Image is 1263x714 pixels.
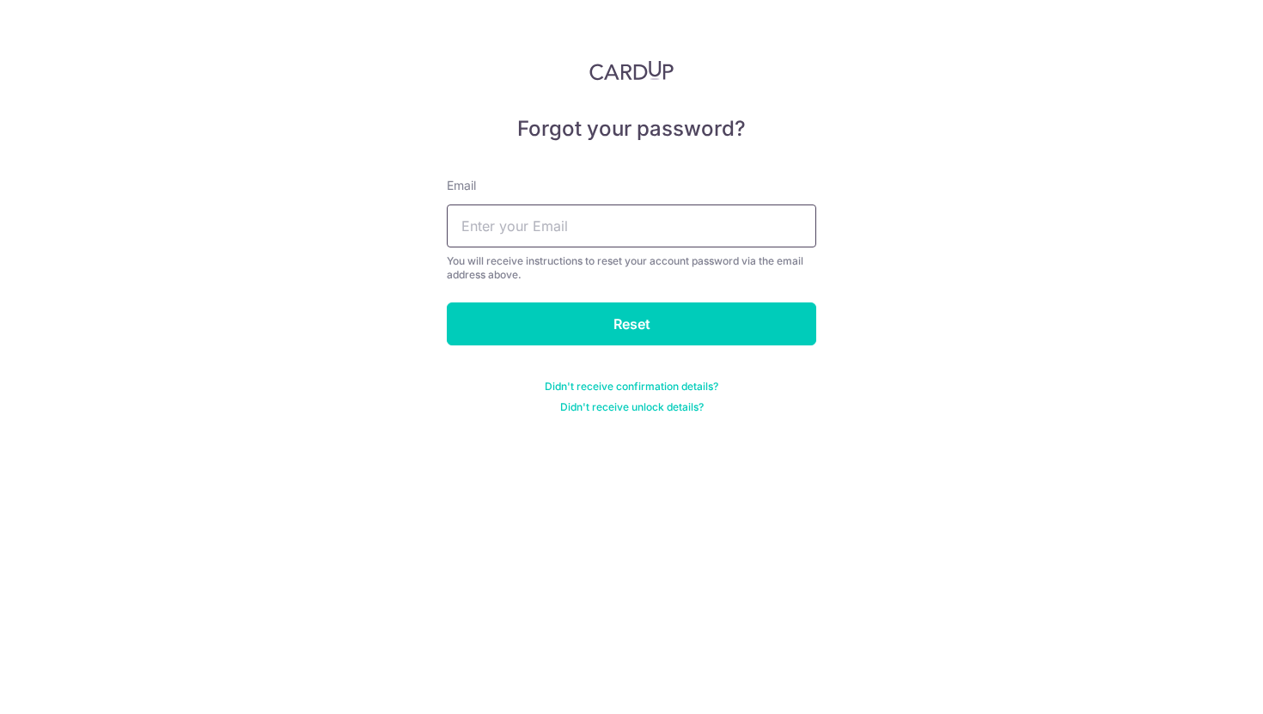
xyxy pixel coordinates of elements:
[447,302,816,345] input: Reset
[560,400,704,414] a: Didn't receive unlock details?
[447,115,816,143] h5: Forgot your password?
[589,60,674,81] img: CardUp Logo
[447,204,816,247] input: Enter your Email
[447,177,476,194] label: Email
[447,254,816,282] div: You will receive instructions to reset your account password via the email address above.
[545,380,718,394] a: Didn't receive confirmation details?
